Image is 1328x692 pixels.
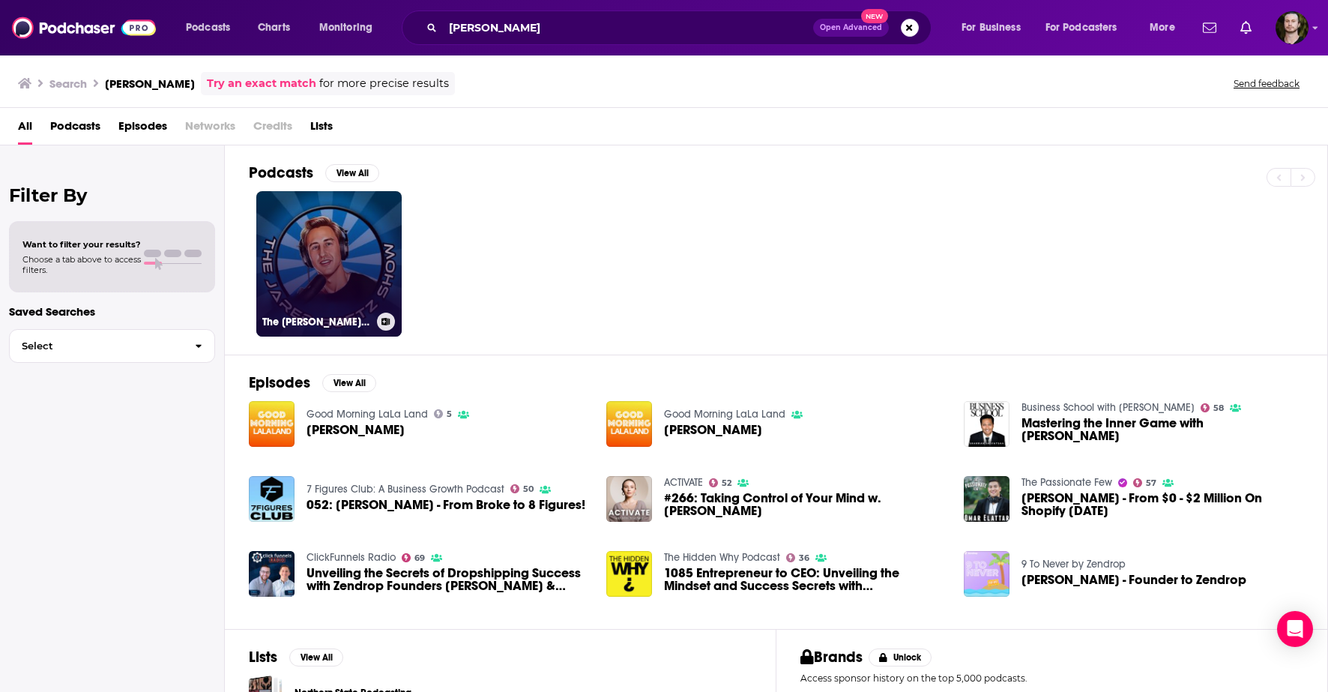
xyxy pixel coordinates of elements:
[786,553,810,562] a: 36
[1146,480,1156,487] span: 57
[248,16,299,40] a: Charts
[800,648,863,667] h2: Brands
[434,409,453,418] a: 5
[800,673,1303,684] p: Access sponsor history on the top 5,000 podcasts.
[447,411,452,418] span: 5
[664,492,946,517] a: #266: Taking Control of Your Mind w. Jared Goetz
[1213,405,1224,412] span: 58
[22,254,141,275] span: Choose a tab above to access filters.
[402,553,426,562] a: 69
[249,551,295,597] img: Unveiling the Secrets of Dropshipping Success with Zendrop Founders Jared Goetz & Brad Loeffler -...
[307,499,585,511] a: 052: JARED GOETZ - From Broke to 8 Figures!
[722,480,731,487] span: 52
[820,24,882,31] span: Open Advanced
[207,75,316,92] a: Try an exact match
[951,16,1039,40] button: open menu
[307,499,585,511] span: 052: [PERSON_NAME] - From Broke to 8 Figures!
[964,551,1009,597] img: Jared Goetz - Founder to Zendrop
[1021,417,1303,442] span: Mastering the Inner Game with [PERSON_NAME]
[1021,401,1195,414] a: Business School with Sharran Srivatsaa
[1021,558,1126,571] a: 9 To Never by Zendrop
[964,401,1009,447] a: Mastering the Inner Game with Jared Goetz
[249,373,376,392] a: EpisodesView All
[1229,77,1304,90] button: Send feedback
[309,16,392,40] button: open menu
[813,19,889,37] button: Open AdvancedNew
[664,567,946,592] span: 1085 Entrepreneur to CEO: Unveiling the Mindset and Success Secrets with [PERSON_NAME]
[307,408,428,421] a: Good Morning LaLa Land
[307,567,588,592] a: Unveiling the Secrets of Dropshipping Success with Zendrop Founders Jared Goetz & Brad Loeffler -...
[510,484,534,493] a: 50
[664,424,762,436] span: [PERSON_NAME]
[1021,476,1112,489] a: The Passionate Few
[1139,16,1194,40] button: open menu
[118,114,167,145] a: Episodes
[443,16,813,40] input: Search podcasts, credits, & more...
[249,163,379,182] a: PodcastsView All
[1021,574,1246,586] a: Jared Goetz - Founder to Zendrop
[249,163,313,182] h2: Podcasts
[249,476,295,522] img: 052: JARED GOETZ - From Broke to 8 Figures!
[307,551,396,564] a: ClickFunnels Radio
[9,329,215,363] button: Select
[249,401,295,447] img: Jared Goetz
[18,114,32,145] a: All
[1133,478,1157,487] a: 57
[606,551,652,597] img: 1085 Entrepreneur to CEO: Unveiling the Mindset and Success Secrets with Jared Goetz
[664,551,780,564] a: The Hidden Why Podcast
[325,164,379,182] button: View All
[606,401,652,447] a: Jared Goetz
[1021,492,1303,517] a: Jared Goetz - From $0 - $2 Million On Shopify In 60 Days
[414,555,425,562] span: 69
[799,555,809,562] span: 36
[9,304,215,319] p: Saved Searches
[664,567,946,592] a: 1085 Entrepreneur to CEO: Unveiling the Mindset and Success Secrets with Jared Goetz
[307,424,405,436] a: Jared Goetz
[523,486,534,493] span: 50
[1021,417,1303,442] a: Mastering the Inner Game with Jared Goetz
[1045,17,1117,38] span: For Podcasters
[861,9,888,23] span: New
[49,76,87,91] h3: Search
[307,424,405,436] span: [PERSON_NAME]
[1234,15,1258,40] a: Show notifications dropdown
[12,13,156,42] img: Podchaser - Follow, Share and Rate Podcasts
[416,10,946,45] div: Search podcasts, credits, & more...
[307,567,588,592] span: Unveiling the Secrets of Dropshipping Success with Zendrop Founders [PERSON_NAME] & [PERSON_NAME]...
[310,114,333,145] a: Lists
[10,341,183,351] span: Select
[964,476,1009,522] img: Jared Goetz - From $0 - $2 Million On Shopify In 60 Days
[50,114,100,145] span: Podcasts
[1276,11,1309,44] button: Show profile menu
[185,114,235,145] span: Networks
[664,408,785,421] a: Good Morning LaLa Land
[253,114,292,145] span: Credits
[664,476,703,489] a: ACTIVATE
[322,374,376,392] button: View All
[664,492,946,517] span: #266: Taking Control of Your Mind w. [PERSON_NAME]
[709,478,732,487] a: 52
[249,648,277,667] h2: Lists
[606,476,652,522] img: #266: Taking Control of Your Mind w. Jared Goetz
[1021,492,1303,517] span: [PERSON_NAME] - From $0 - $2 Million On Shopify [DATE]
[307,483,504,496] a: 7 Figures Club: A Business Growth Podcast
[289,649,343,667] button: View All
[256,191,402,337] a: The [PERSON_NAME] Show
[249,373,310,392] h2: Episodes
[869,649,932,667] button: Unlock
[1277,611,1313,647] div: Open Intercom Messenger
[664,424,762,436] a: Jared Goetz
[1276,11,1309,44] span: Logged in as OutlierAudio
[1150,17,1175,38] span: More
[258,17,290,38] span: Charts
[319,17,372,38] span: Monitoring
